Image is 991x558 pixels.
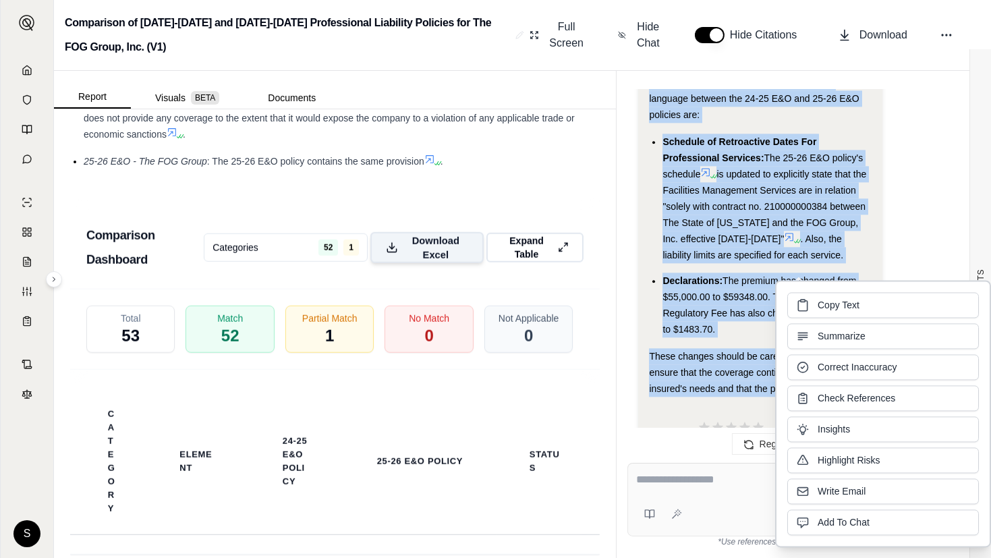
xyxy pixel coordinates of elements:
[9,116,45,143] a: Prompt Library
[183,129,186,140] span: .
[818,391,895,405] span: Check References
[46,271,62,287] button: Expand sidebar
[613,13,668,57] button: Hide Chat
[859,27,907,43] span: Download
[760,439,854,449] span: Regenerate Response
[787,509,979,535] button: Add To Chat
[9,219,45,246] a: Policy Comparisons
[524,13,591,57] button: Full Screen
[13,520,40,547] div: S
[207,156,424,167] span: : The 25-26 E&O policy contains the same provision
[787,292,979,318] button: Copy Text
[131,87,244,109] button: Visuals
[818,515,870,529] span: Add To Chat
[649,77,859,120] span: The key changes in forms and endorsement language between the 24-25 E&O and 25-26 E&O policies are:
[9,278,45,305] a: Custom Report
[499,312,559,325] span: Not Applicable
[818,329,866,343] span: Summarize
[787,354,979,380] button: Correct Inaccuracy
[662,152,863,179] span: The 25-26 E&O policy's schedule
[9,86,45,113] a: Documents Vault
[787,323,979,349] button: Summarize
[547,19,586,51] span: Full Screen
[975,269,986,317] span: CONTENTS
[649,351,853,394] span: These changes should be carefully reviewed to ensure that the coverage continues to meet the insu...
[163,440,234,483] th: Element
[191,91,219,105] span: BETA
[501,234,553,261] span: Expand Table
[13,9,40,36] button: Expand sidebar
[213,241,258,254] span: Categories
[818,360,897,374] span: Correct Inaccuracy
[403,233,468,262] span: Download Excel
[9,351,45,378] a: Contract Analysis
[627,536,975,547] div: *Use references provided to verify information.
[325,325,334,347] span: 1
[54,86,131,109] button: Report
[634,19,662,51] span: Hide Chat
[221,325,239,347] span: 52
[730,27,805,43] span: Hide Citations
[662,233,843,260] span: . Also, the liability limits are specified for each service.
[84,96,597,140] span: provision, stating that the insurance does not provide any coverage to the extent that it would e...
[204,233,368,262] button: Categories521
[244,87,340,109] button: Documents
[513,440,579,483] th: Status
[92,399,132,524] th: Category
[302,312,358,325] span: Partial Match
[266,426,327,497] th: 24-25 E&O Policy
[486,233,584,262] button: Expand Table
[787,385,979,411] button: Check References
[818,453,880,467] span: Highlight Risks
[84,156,207,167] span: 25-26 E&O - The FOG Group
[662,275,723,286] span: Declarations:
[818,484,866,498] span: Write Email
[318,240,338,256] span: 52
[343,240,359,256] span: 1
[662,275,871,335] span: The premium has changed from $55,000.00 to $59348.00. The Surplus Lines Tax / Regulatory Fee has ...
[787,478,979,504] button: Write Email
[818,422,850,436] span: Insights
[818,298,859,312] span: Copy Text
[9,308,45,335] a: Coverage Table
[524,325,533,347] span: 0
[424,325,433,347] span: 0
[19,15,35,31] img: Expand sidebar
[9,189,45,216] a: Single Policy
[86,223,204,273] h3: Comparison Dashboard
[787,447,979,473] button: Highlight Risks
[9,248,45,275] a: Claim Coverage
[217,312,243,325] span: Match
[65,11,510,59] h2: Comparison of [DATE]-[DATE] and [DATE]-[DATE] Professional Liability Policies for The FOG Group, ...
[9,57,45,84] a: Home
[787,416,979,442] button: Insights
[370,232,484,263] button: Download Excel
[732,433,871,455] button: Regenerate Response
[832,22,913,49] button: Download
[361,447,479,476] th: 25-26 E&O Policy
[441,156,443,167] span: .
[9,146,45,173] a: Chat
[662,136,816,163] span: Schedule of Retroactive Dates For Professional Services:
[121,325,140,347] span: 53
[409,312,449,325] span: No Match
[121,312,141,325] span: Total
[662,169,866,244] span: is updated to explicitly state that the Facilities Management Services are in relation "solely wi...
[649,424,692,451] button: Copy
[9,381,45,408] a: Legal Search Engine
